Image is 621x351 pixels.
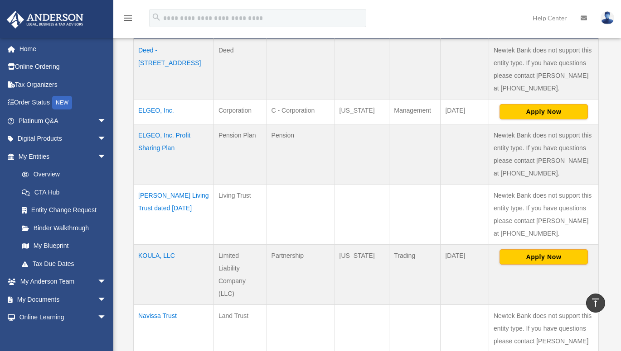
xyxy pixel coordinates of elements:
i: search [151,12,161,22]
span: arrow_drop_down [97,112,116,130]
td: [DATE] [441,99,489,124]
span: arrow_drop_down [97,130,116,148]
span: arrow_drop_down [97,308,116,327]
td: Trading [389,244,441,304]
td: Partnership [267,244,335,304]
a: CTA Hub [13,183,116,201]
td: Newtek Bank does not support this entity type. If you have questions please contact [PERSON_NAME]... [489,124,599,184]
a: Home [6,40,120,58]
button: Apply Now [500,104,588,119]
td: Newtek Bank does not support this entity type. If you have questions please contact [PERSON_NAME]... [489,184,599,244]
td: [US_STATE] [335,244,389,304]
div: NEW [52,96,72,109]
td: KOULA, LLC [134,244,214,304]
td: Pension [267,124,335,184]
img: User Pic [601,11,614,24]
td: Limited Liability Company (LLC) [213,244,267,304]
a: My Entitiesarrow_drop_down [6,147,116,166]
span: arrow_drop_down [97,147,116,166]
a: Tax Organizers [6,76,120,94]
td: [PERSON_NAME] Living Trust dated [DATE] [134,184,214,244]
a: Online Learningarrow_drop_down [6,308,120,327]
td: Newtek Bank does not support this entity type. If you have questions please contact [PERSON_NAME]... [489,39,599,100]
td: Pension Plan [213,124,267,184]
td: [US_STATE] [335,99,389,124]
td: Deed - [STREET_ADDRESS] [134,39,214,100]
span: arrow_drop_down [97,273,116,291]
td: Management [389,99,441,124]
td: ELGEO, Inc. [134,99,214,124]
td: C - Corporation [267,99,335,124]
a: My Anderson Teamarrow_drop_down [6,273,120,291]
td: Living Trust [213,184,267,244]
td: Deed [213,39,267,100]
td: [DATE] [441,244,489,304]
td: Corporation [213,99,267,124]
button: Apply Now [500,249,588,265]
a: Entity Change Request [13,201,116,219]
i: vertical_align_top [590,297,601,308]
a: Tax Due Dates [13,255,116,273]
td: ELGEO, Inc. Profit Sharing Plan [134,124,214,184]
a: menu [122,16,133,24]
span: arrow_drop_down [97,290,116,309]
i: menu [122,13,133,24]
a: Online Ordering [6,58,120,76]
a: My Blueprint [13,237,116,255]
a: Order StatusNEW [6,94,120,112]
a: Digital Productsarrow_drop_down [6,130,120,148]
a: Binder Walkthrough [13,219,116,237]
img: Anderson Advisors Platinum Portal [4,11,86,28]
a: My Documentsarrow_drop_down [6,290,120,308]
a: vertical_align_top [586,294,605,313]
a: Platinum Q&Aarrow_drop_down [6,112,120,130]
a: Overview [13,166,111,184]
